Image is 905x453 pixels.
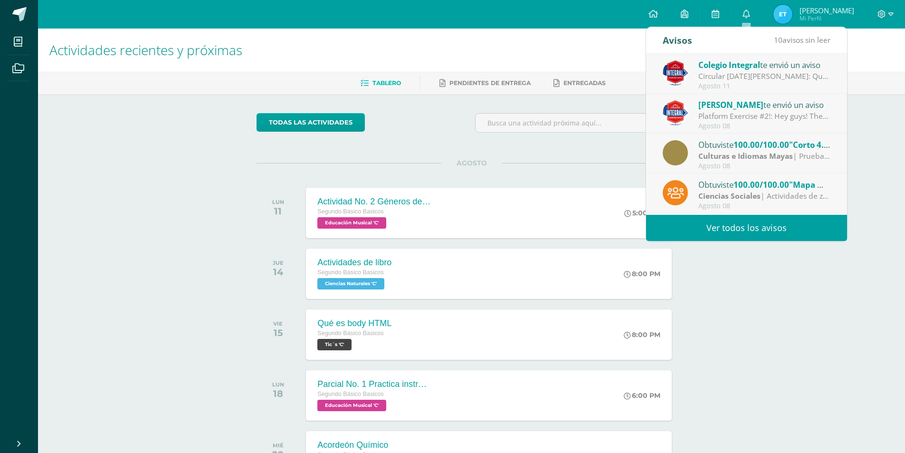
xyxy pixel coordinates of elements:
[317,217,386,229] span: Educación Musical 'C'
[272,442,284,449] div: MIÉ
[800,6,854,15] span: [PERSON_NAME]
[698,98,830,111] div: te envió un aviso
[317,197,431,207] div: Actividad No. 2 Géneros del periodo romántico.
[624,270,660,278] div: 8:00 PM
[317,400,386,411] span: Educación Musical 'C'
[774,35,782,45] span: 10
[800,14,854,22] span: Mi Perfil
[476,114,686,132] input: Busca una actividad próxima aquí...
[317,391,383,397] span: Segundo Básico Basicos
[273,327,283,338] div: 15
[272,199,284,205] div: LUN
[698,71,830,82] div: Circular 11 de agosto 2025: Querida comunidad educativa, te trasladamos este PDF con la circular ...
[663,100,688,125] img: 4b2af9ba8d3281b5d14c336a7270574c.png
[698,151,793,161] strong: Culturas e Idiomas Mayas
[317,318,391,328] div: Qué es body HTML
[773,5,792,24] img: 48c398fb785a2099634bf6fdb20721f2.png
[789,139,832,150] span: "Corto 4.1"
[698,82,830,90] div: Agosto 11
[273,320,283,327] div: VIE
[372,79,401,87] span: Tablero
[698,151,830,162] div: | Prueba corta 1
[317,258,391,268] div: Actividades de libro
[449,79,531,87] span: Pendientes de entrega
[698,191,830,202] div: | Actividades de zona
[698,99,763,110] span: [PERSON_NAME]
[774,35,830,45] span: avisos sin leer
[553,76,606,91] a: Entregadas
[624,209,660,217] div: 5:00 PM
[734,179,789,190] span: 100.00/100.00
[646,215,847,241] a: Ver todos los avisos
[698,162,830,170] div: Agosto 08
[663,27,692,53] div: Avisos
[698,178,830,191] div: Obtuviste en
[273,260,284,266] div: JUE
[361,76,401,91] a: Tablero
[698,111,830,122] div: Platform Exercise #2!: Hey guys! The exercise #2 on Spark Platform is uploaded, please check the ...
[698,202,830,210] div: Agosto 08
[698,58,830,71] div: te envió un aviso
[698,59,760,70] span: Colegio Integral
[563,79,606,87] span: Entregadas
[317,440,388,450] div: Acordeón Químico
[698,138,830,151] div: Obtuviste en
[441,159,502,167] span: AGOSTO
[317,330,383,337] span: Segundo Básico Basicos
[317,208,383,215] span: Segundo Básico Basicos
[317,379,431,389] div: Parcial No. 1 Practica instrumental dentro del salón de clases,
[317,269,383,276] span: Segundo Básico Basicos
[624,330,660,339] div: 8:00 PM
[317,339,352,350] span: Tic´s 'C'
[273,266,284,278] div: 14
[698,122,830,130] div: Agosto 08
[734,139,789,150] span: 100.00/100.00
[698,191,761,201] strong: Ciencias Sociales
[317,278,384,289] span: Ciencias Naturales 'C'
[257,113,365,132] a: todas las Actividades
[272,381,284,388] div: LUN
[663,60,688,86] img: 3d8ecf278a7f74c562a74fe44b321cd5.png
[439,76,531,91] a: Pendientes de entrega
[624,391,660,400] div: 6:00 PM
[49,41,242,59] span: Actividades recientes y próximas
[272,205,284,217] div: 11
[272,388,284,399] div: 18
